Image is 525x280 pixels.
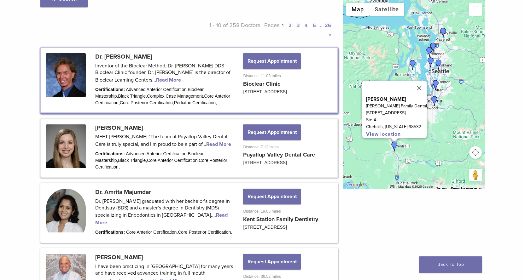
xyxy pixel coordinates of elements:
[434,60,444,70] div: Dr. James Rosenwald
[389,141,400,151] div: Dr. Dan Henricksen
[366,96,427,103] p: [PERSON_NAME]
[243,254,300,270] button: Request Appointment
[366,117,427,123] p: Ste A
[429,96,440,106] div: Dr. Chelsea Momany
[366,103,427,110] p: [PERSON_NAME] Family Dental
[345,181,365,189] img: Google
[282,22,283,29] a: 1
[305,22,308,29] a: 4
[411,81,427,96] button: Close
[436,186,447,190] a: Terms (opens in new tab)
[318,22,322,29] span: …
[289,22,292,29] a: 2
[419,256,482,273] a: Back To Top
[369,3,404,16] button: Show satellite imagery
[243,189,300,204] button: Request Appointment
[366,131,400,137] a: View location
[345,181,365,189] a: Open this area in Google Maps (opens a new window)
[424,47,435,57] div: Dr. Megan Jones
[313,22,316,29] a: 5
[390,185,394,189] button: Keyboard shortcuts
[438,28,448,38] div: Dr. Amy Thompson
[187,20,260,39] p: 1 - 10 of 258 Doctors
[366,123,427,130] p: Chehalis, [US_STATE] 98532
[408,60,418,70] div: Dr. Rose Holdren
[325,22,331,29] a: 26
[426,57,436,67] div: Dr. Charles Wallace
[243,53,300,69] button: Request Appointment
[366,110,427,117] p: [STREET_ADDRESS]
[260,20,334,39] p: Pages
[431,80,441,90] div: Dr. Amrita Majumdar
[297,22,300,29] a: 3
[398,185,433,188] span: Map data ©2025 Google
[469,169,482,181] button: Drag Pegman onto the map to open Street View
[346,3,369,16] button: Show street map
[469,3,482,16] button: Toggle fullscreen view
[428,43,438,53] div: Dr. Brent Robinson
[469,146,482,159] button: Map camera controls
[243,124,300,140] button: Request Appointment
[451,186,483,190] a: Report a map error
